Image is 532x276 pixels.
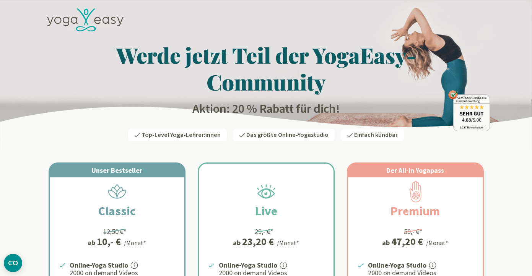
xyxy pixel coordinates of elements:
h2: Premium [372,202,458,220]
div: 23,20 € [242,237,274,247]
h1: Werde jetzt Teil der YogaEasy-Community [42,42,490,95]
div: 12,50 €* [103,226,127,237]
strong: Online-Yoga Studio [219,261,277,270]
div: 29,- €* [255,226,273,237]
span: Der All-In Yogapass [386,166,444,175]
h2: Classic [80,202,154,220]
div: /Monat* [124,238,146,247]
span: Einfach kündbar [354,131,398,139]
img: ausgezeichnet_badge.png [448,90,490,131]
span: Top-Level Yoga-Lehrer:innen [142,131,221,139]
span: Unser Bestseller [91,166,142,175]
span: ab [382,237,391,248]
div: 10,- € [97,237,121,247]
span: Das größte Online-Yogastudio [246,131,329,139]
strong: Online-Yoga Studio [368,261,426,270]
div: 59,- €* [404,226,423,237]
strong: Online-Yoga Studio [70,261,128,270]
span: ab [88,237,97,248]
div: /Monat* [426,238,448,247]
h2: Live [237,202,296,220]
span: ab [233,237,242,248]
button: CMP-Widget öffnen [4,254,22,272]
h2: Aktion: 20 % Rabatt für dich! [42,101,490,117]
div: 47,20 € [391,237,423,247]
div: /Monat* [277,238,299,247]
